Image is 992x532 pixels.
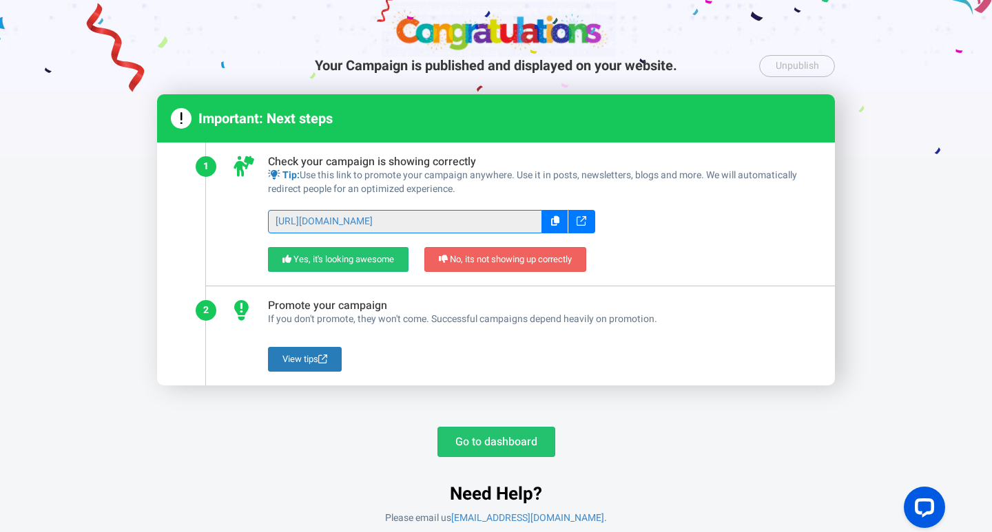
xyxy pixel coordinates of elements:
a: [URL][DOMAIN_NAME] [268,210,542,233]
a: Yes, it's looking awesome [268,247,409,273]
h2: Need Help? [157,485,835,504]
h3: Important: Next steps [157,94,835,142]
span: Tip: [282,168,300,182]
a: Unpublish [759,55,835,77]
p: Please email us . [157,511,835,525]
p: Use this link to promote your campaign anywhere. Use it in posts, newsletters, blogs and more. We... [268,169,807,196]
a: No, its not showing up correctly [424,247,586,273]
a: Go to dashboard [437,427,555,457]
a: [EMAIL_ADDRESS][DOMAIN_NAME] [451,511,604,525]
p: If you don't promote, they won't come. Successful campaigns depend heavily on promotion. [268,312,807,326]
h2: Your Campaign is published and displayed on your website. [157,58,835,74]
h4: Check your campaign is showing correctly [268,156,807,169]
h4: Promote your campaign [268,300,807,312]
a: View tips [268,347,342,372]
